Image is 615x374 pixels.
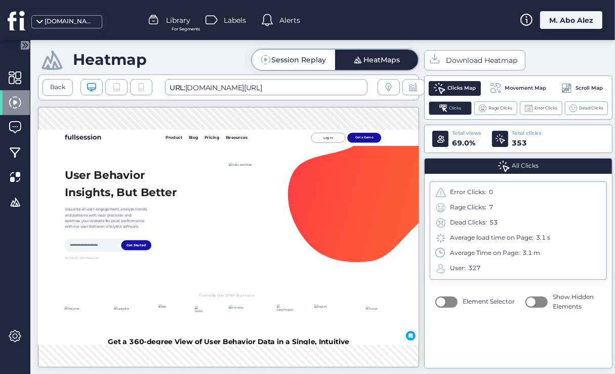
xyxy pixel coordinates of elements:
a: Resources [478,12,534,28]
span: Element Selector [463,297,515,307]
span: Get Started [226,289,275,300]
span: User: [450,264,466,273]
span: Show Hidden Elements [553,292,601,312]
div: Back [43,79,73,96]
span: Dead Clicks [579,105,603,111]
div: 353 [512,137,541,148]
h1: User Behavior Insights, But Better [68,94,356,182]
div: 0 [489,188,493,197]
div: No Credit Card Required [68,322,486,333]
span: Rage Clicks [488,105,512,111]
span: Alerts [279,15,300,26]
div: Total clicks [512,129,541,137]
span: Dead Clicks: [450,218,487,228]
div: M. Abo Alez [540,11,602,29]
span: Clicks Map [447,84,476,92]
div: 3.1 s [536,233,550,243]
span: Average Time on Page: [450,248,520,258]
div: Product [324,12,368,28]
div: Heatmap [73,50,147,69]
span: Rage Clicks: [450,203,486,212]
img: Daily activities [486,84,546,95]
a: Pricing [424,12,462,28]
span: Clicks [449,105,461,111]
div: Total views [452,129,481,137]
span: Average load time on Page: [450,233,534,243]
a: Blog [384,12,408,28]
span: Library [166,15,190,26]
div: 7 [489,203,493,212]
span: Download Heatmap [446,55,517,66]
div: HeatMaps [364,56,400,63]
span: Error Clicks: [450,188,486,197]
span: [DOMAIN_NAME][URL] [165,79,367,95]
span: Labels [224,15,246,26]
div: 53 [489,218,498,228]
span: Scroll Map [576,84,603,92]
button: Get Started [212,282,290,307]
h3: Visualize all user engagement, analyze trends and patterns with laser precision and optimize your... [68,196,279,253]
div: 327 [468,264,480,273]
span: Error Clicks [535,105,557,111]
div: Session Replay [272,56,326,63]
span: Movement Map [505,84,547,92]
div: 3.1 m [522,248,540,258]
div: [DOMAIN_NAME] [45,17,95,26]
span: For Segments [172,26,200,32]
div: 69.0% [452,137,481,148]
span: URL: [170,83,185,92]
span: All Clicks [512,161,539,171]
